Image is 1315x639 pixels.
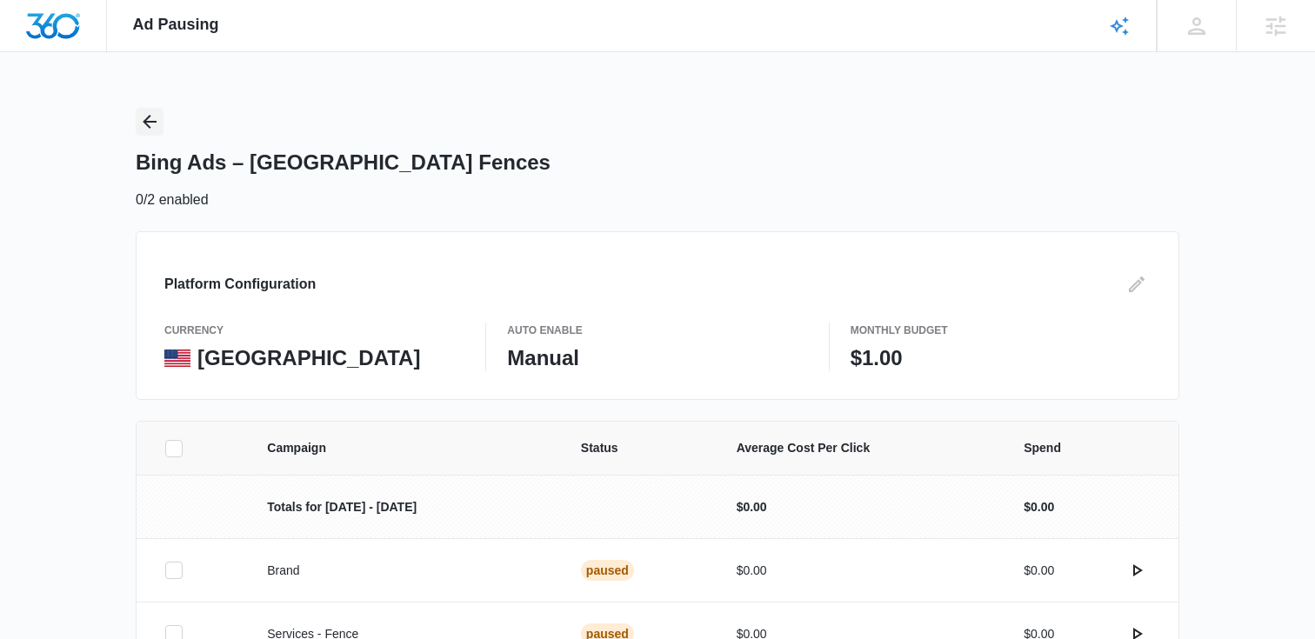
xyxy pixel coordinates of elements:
button: Edit [1123,270,1151,298]
p: 0/2 enabled [136,190,209,210]
button: Back [136,108,164,136]
span: Spend [1024,439,1151,457]
div: Paused [581,560,634,581]
p: $0.00 [1024,498,1054,516]
p: Brand [267,562,539,580]
p: $0.00 [1024,562,1054,580]
h1: Bing Ads – [GEOGRAPHIC_DATA] Fences [136,150,551,176]
img: United States [164,349,190,367]
span: Ad Pausing [133,16,219,34]
p: Totals for [DATE] - [DATE] [267,498,539,516]
h3: Platform Configuration [164,274,316,295]
button: actions.activate [1123,556,1151,584]
p: currency [164,323,464,338]
p: $0.00 [737,562,983,580]
p: [GEOGRAPHIC_DATA] [197,345,420,371]
span: Campaign [267,439,539,457]
p: Monthly Budget [851,323,1151,338]
p: Manual [507,345,807,371]
p: $0.00 [737,498,983,516]
p: $1.00 [851,345,1151,371]
p: Auto Enable [507,323,807,338]
span: Average Cost Per Click [737,439,983,457]
span: Status [581,439,695,457]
